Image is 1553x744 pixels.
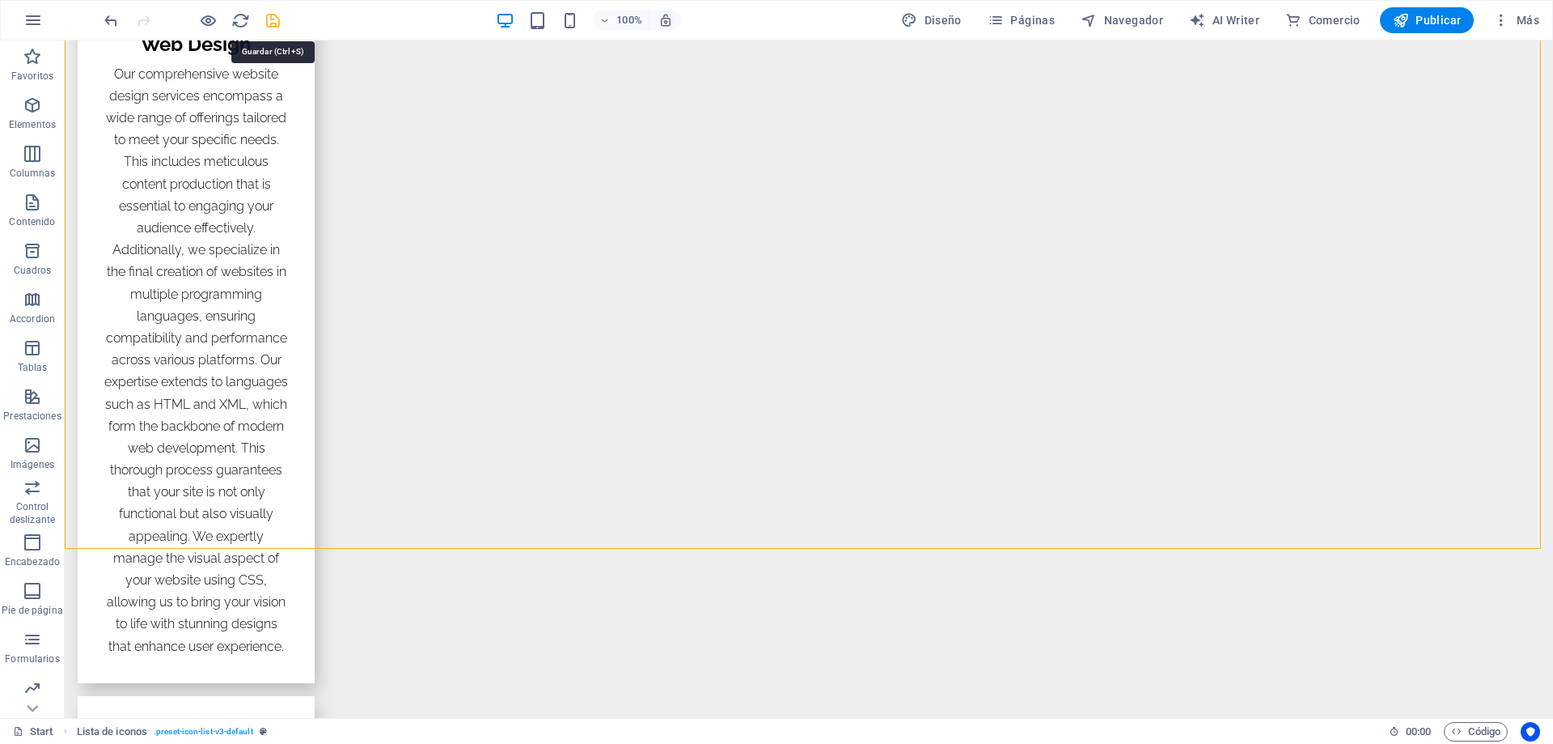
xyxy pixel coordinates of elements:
span: Comercio [1285,12,1360,28]
button: Navegador [1074,7,1170,33]
span: Haz clic para seleccionar y doble clic para editar [77,722,147,742]
button: Usercentrics [1521,722,1540,742]
i: Este elemento es un preajuste personalizable [260,727,267,736]
p: Accordion [10,312,55,325]
a: Start [13,722,53,742]
p: Imágenes [11,458,54,471]
button: Más [1487,7,1546,33]
span: Páginas [988,12,1055,28]
button: Código [1444,722,1508,742]
p: Prestaciones [3,410,61,423]
span: Publicar [1393,12,1462,28]
span: Código [1451,722,1500,742]
span: . preset-icon-list-v3-default [154,722,253,742]
p: Cuadros [14,264,52,277]
span: Diseño [901,12,962,28]
button: undo [101,11,121,30]
button: reload [231,11,250,30]
span: 00 00 [1406,722,1431,742]
span: AI Writer [1189,12,1259,28]
button: Diseño [895,7,968,33]
i: Deshacer: Editar cabecera (Ctrl+Z) [102,11,121,30]
p: Contenido [9,215,55,228]
button: Páginas [981,7,1061,33]
button: Comercio [1279,7,1367,33]
p: Elementos [9,118,56,131]
i: Al redimensionar, ajustar el nivel de zoom automáticamente para ajustarse al dispositivo elegido. [658,13,673,28]
span: Navegador [1081,12,1163,28]
h6: Tiempo de la sesión [1389,722,1432,742]
button: Haz clic para salir del modo de previsualización y seguir editando [198,11,218,30]
p: Favoritos [11,70,53,83]
p: Columnas [10,167,56,180]
h6: 100% [616,11,642,30]
p: Encabezado [5,555,60,568]
span: : [1417,725,1420,738]
nav: breadcrumb [77,722,267,742]
button: 100% [592,11,650,30]
button: Publicar [1380,7,1475,33]
p: Pie de página [2,604,62,617]
p: Tablas [18,361,48,374]
p: Formularios [5,653,59,665]
button: AI Writer [1183,7,1266,33]
button: save [263,11,282,30]
span: Más [1493,12,1539,28]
